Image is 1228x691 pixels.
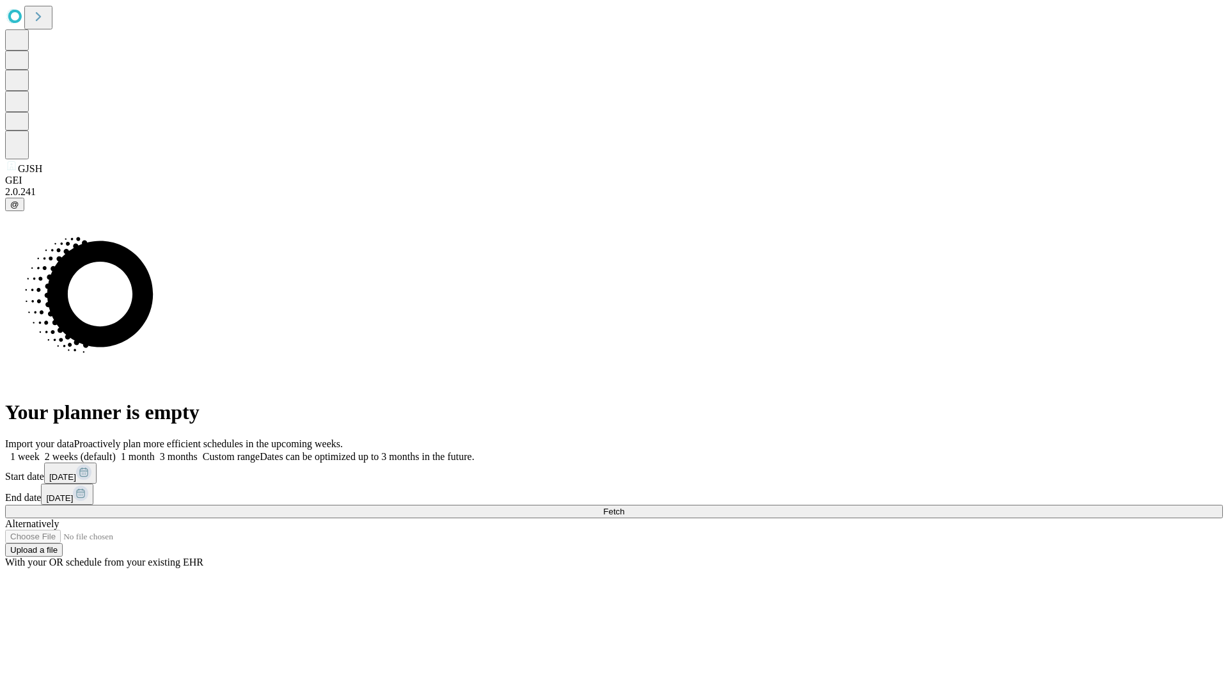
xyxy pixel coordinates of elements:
div: End date [5,484,1223,505]
span: 3 months [160,451,198,462]
button: [DATE] [44,463,97,484]
span: Fetch [603,507,624,516]
span: 1 month [121,451,155,462]
div: 2.0.241 [5,186,1223,198]
span: @ [10,200,19,209]
div: Start date [5,463,1223,484]
span: 2 weeks (default) [45,451,116,462]
span: With your OR schedule from your existing EHR [5,557,203,568]
span: 1 week [10,451,40,462]
span: Import your data [5,438,74,449]
span: GJSH [18,163,42,174]
span: [DATE] [49,472,76,482]
button: [DATE] [41,484,93,505]
span: [DATE] [46,493,73,503]
button: @ [5,198,24,211]
div: GEI [5,175,1223,186]
span: Custom range [203,451,260,462]
button: Fetch [5,505,1223,518]
button: Upload a file [5,543,63,557]
span: Dates can be optimized up to 3 months in the future. [260,451,474,462]
h1: Your planner is empty [5,401,1223,424]
span: Alternatively [5,518,59,529]
span: Proactively plan more efficient schedules in the upcoming weeks. [74,438,343,449]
